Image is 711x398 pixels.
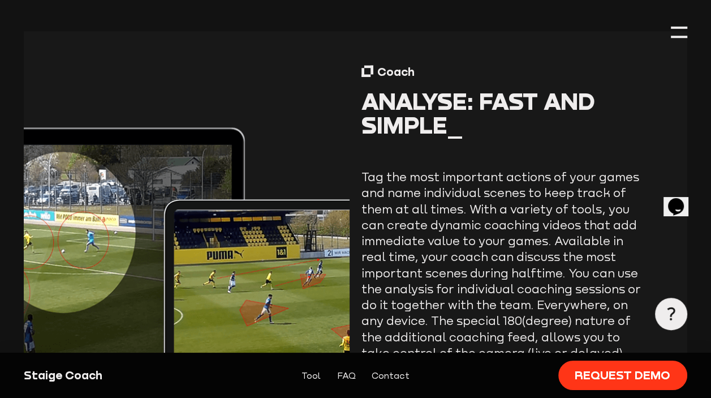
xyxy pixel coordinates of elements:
div: Staige Coach [24,367,180,383]
p: Tag the most important actions of your games and name individual scenes to keep track of them at ... [361,169,663,393]
iframe: chat widget [663,182,700,216]
a: Request Demo [558,361,687,390]
a: FAQ [337,369,355,383]
a: Tool [301,369,321,383]
div: Coach [377,64,415,80]
span: Analyse: Fast and simple_ [361,87,595,139]
a: Contact [372,369,410,383]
